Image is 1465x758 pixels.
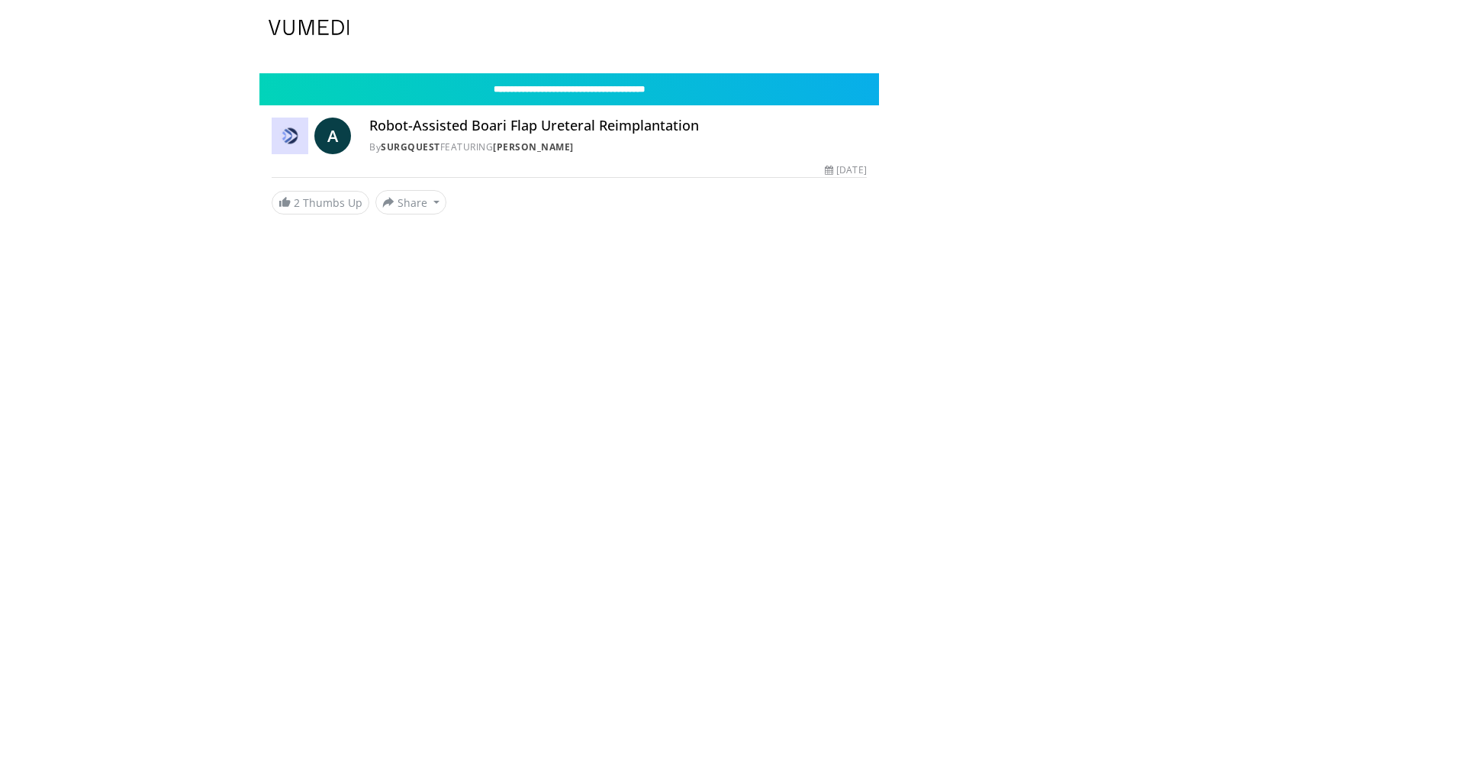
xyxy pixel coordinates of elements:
a: 2 Thumbs Up [272,191,369,214]
div: By FEATURING [369,140,867,154]
img: Surgquest [272,118,308,154]
button: Share [375,190,446,214]
a: A [314,118,351,154]
a: Surgquest [381,140,440,153]
span: 2 [294,195,300,210]
h4: Robot-Assisted Boari Flap Ureteral Reimplantation [369,118,867,134]
img: VuMedi Logo [269,20,349,35]
div: [DATE] [825,163,866,177]
a: [PERSON_NAME] [493,140,574,153]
